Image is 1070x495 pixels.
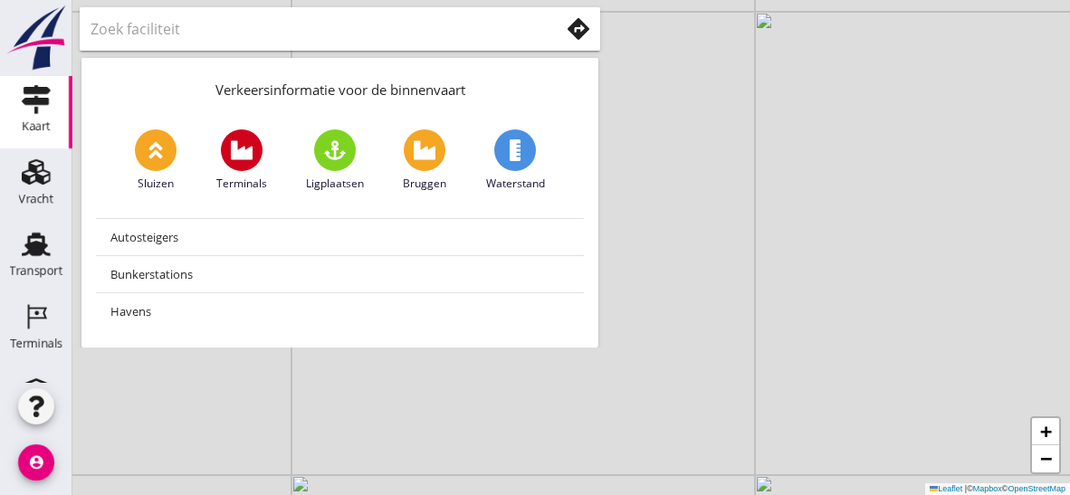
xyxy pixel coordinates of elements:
a: Mapbox [973,484,1002,493]
span: + [1040,420,1052,443]
div: Verkeersinformatie voor de binnenvaart [81,58,598,115]
a: Bruggen [403,129,446,192]
img: logo-small.a267ee39.svg [4,5,69,71]
i: account_circle [18,444,54,481]
div: Bunkerstations [110,263,569,285]
span: Ligplaatsen [306,176,364,192]
div: Havens [110,300,569,322]
div: Vracht [19,193,54,205]
span: | [965,484,967,493]
a: Waterstand [486,129,545,192]
div: Terminals [10,338,62,349]
div: Kaart [22,120,51,132]
a: Sluizen [135,129,177,192]
a: Zoom out [1032,445,1059,472]
a: OpenStreetMap [1008,484,1065,493]
span: Terminals [216,176,267,192]
div: Autosteigers [110,226,569,248]
span: Sluizen [138,176,174,192]
div: Transport [10,265,63,277]
span: Waterstand [486,176,545,192]
a: Zoom in [1032,418,1059,445]
span: − [1040,447,1052,470]
input: Zoek faciliteit [91,14,534,43]
div: © © [925,483,1070,495]
a: Terminals [216,129,267,192]
a: Leaflet [930,484,962,493]
a: Ligplaatsen [306,129,364,192]
span: Bruggen [403,176,446,192]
